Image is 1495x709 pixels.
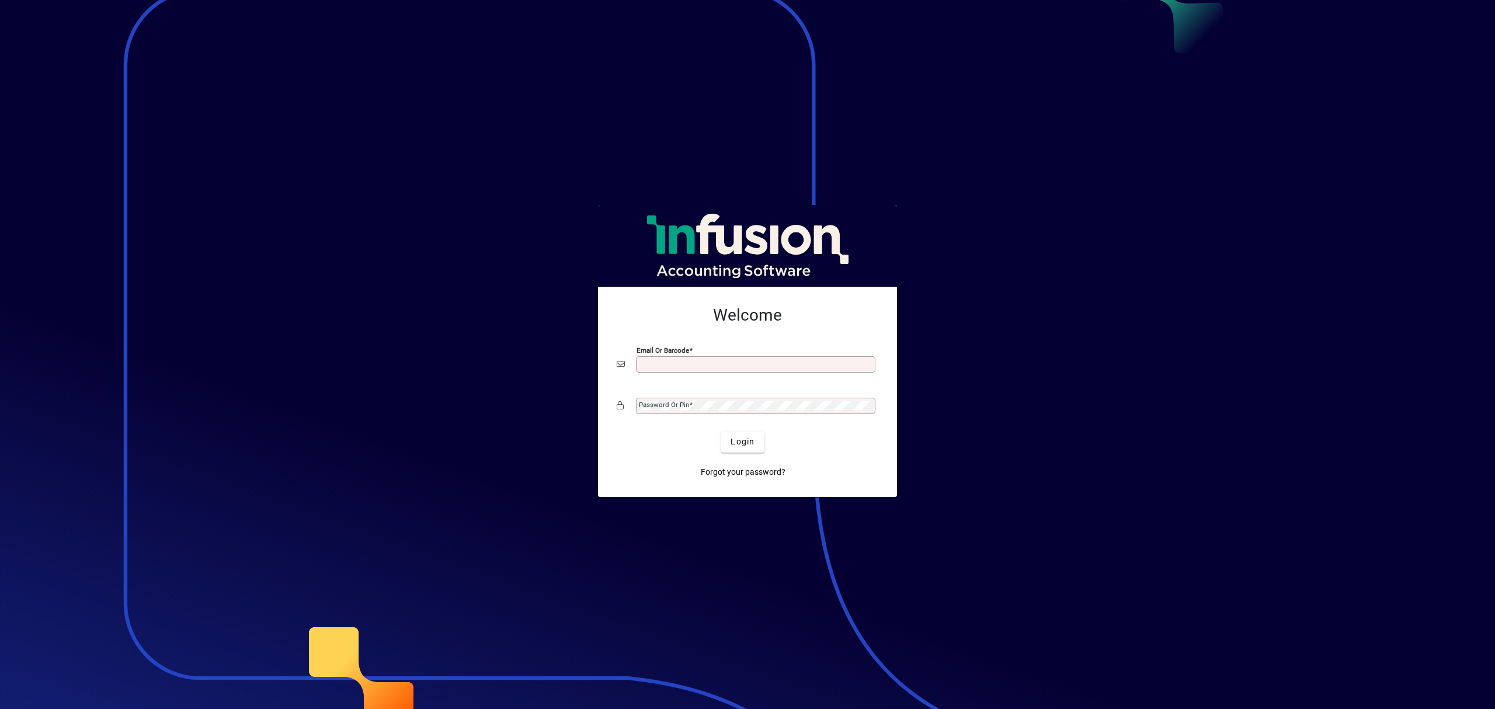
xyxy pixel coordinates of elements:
mat-label: Password or Pin [639,401,689,409]
a: Forgot your password? [696,462,790,483]
button: Login [721,432,764,453]
mat-label: Email or Barcode [637,346,689,354]
h2: Welcome [617,305,878,325]
span: Login [731,436,755,448]
span: Forgot your password? [701,466,785,478]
